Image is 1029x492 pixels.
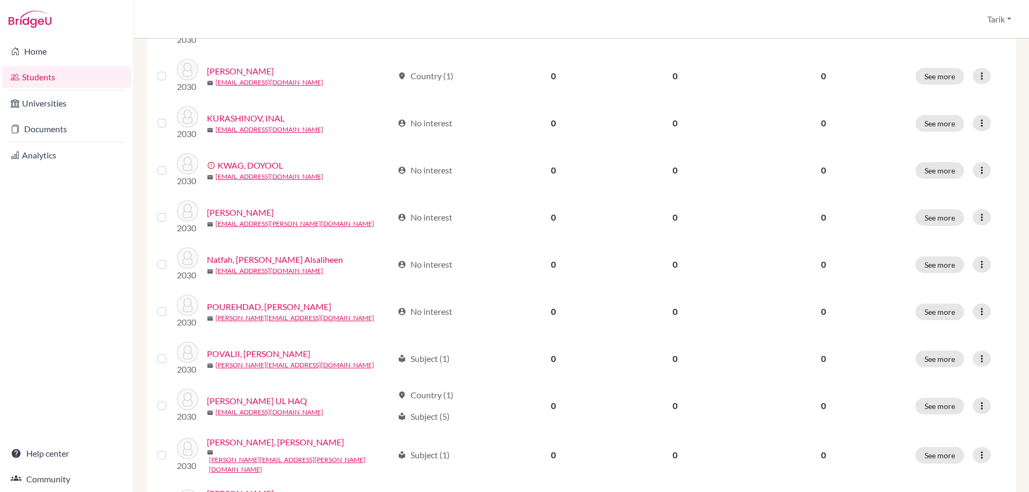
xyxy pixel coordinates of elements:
[744,399,903,412] p: 0
[494,288,613,335] td: 0
[215,219,374,229] a: [EMAIL_ADDRESS][PERSON_NAME][DOMAIN_NAME]
[177,106,198,127] img: KURASHINOV, INAL
[494,382,613,429] td: 0
[398,354,406,363] span: local_library
[209,455,393,474] a: [PERSON_NAME][EMAIL_ADDRESS][PERSON_NAME][DOMAIN_NAME]
[398,410,450,423] div: Subject (5)
[915,304,964,320] button: See more
[398,260,406,269] span: account_circle
[398,166,406,175] span: account_circle
[744,164,903,177] p: 0
[207,80,213,86] span: mail
[915,162,964,179] button: See more
[398,307,406,316] span: account_circle
[613,194,737,241] td: 0
[915,351,964,367] button: See more
[207,65,274,78] a: [PERSON_NAME]
[207,161,218,170] span: error_outline
[398,389,453,402] div: Country (1)
[398,258,452,271] div: No interest
[613,52,737,100] td: 0
[2,93,131,114] a: Universities
[2,443,131,464] a: Help center
[177,153,198,175] img: KWAG, DOYOOL
[398,352,450,365] div: Subject (1)
[613,429,737,481] td: 0
[177,294,198,316] img: POUREHDAD, SAM
[744,258,903,271] p: 0
[398,119,406,127] span: account_circle
[177,269,198,282] p: 2030
[215,172,323,181] a: [EMAIL_ADDRESS][DOMAIN_NAME]
[613,100,737,147] td: 0
[744,449,903,461] p: 0
[207,436,344,449] a: [PERSON_NAME], [PERSON_NAME]
[177,247,198,269] img: Natfah, Meral Magdi Alsaliheen
[177,222,198,234] p: 2030
[494,335,613,382] td: 0
[494,241,613,288] td: 0
[398,72,406,80] span: location_on
[613,382,737,429] td: 0
[915,115,964,132] button: See more
[207,174,213,180] span: mail
[207,315,213,322] span: mail
[494,194,613,241] td: 0
[398,213,406,222] span: account_circle
[9,11,51,28] img: Bridge-U
[2,118,131,140] a: Documents
[207,362,213,369] span: mail
[207,33,213,39] span: mail
[494,52,613,100] td: 0
[207,347,310,360] a: POVALII, [PERSON_NAME]
[215,313,374,323] a: [PERSON_NAME][EMAIL_ADDRESS][DOMAIN_NAME]
[398,164,452,177] div: No interest
[177,410,198,423] p: 2030
[2,41,131,62] a: Home
[2,468,131,490] a: Community
[398,211,452,224] div: No interest
[744,117,903,130] p: 0
[177,175,198,187] p: 2030
[915,68,964,85] button: See more
[398,117,452,130] div: No interest
[2,145,131,166] a: Analytics
[177,342,198,363] img: POVALII, ANNA
[207,300,331,313] a: POUREHDAD, [PERSON_NAME]
[915,209,964,226] button: See more
[915,256,964,273] button: See more
[494,100,613,147] td: 0
[218,159,283,172] a: KWAG, DOYOOL
[915,447,964,464] button: See more
[207,449,213,456] span: mail
[744,352,903,365] p: 0
[207,253,343,266] a: Natfah, [PERSON_NAME] Alsaliheen
[494,429,613,481] td: 0
[915,398,964,414] button: See more
[207,268,213,275] span: mail
[177,316,198,329] p: 2030
[177,459,198,472] p: 2030
[215,125,323,134] a: [EMAIL_ADDRESS][DOMAIN_NAME]
[613,147,737,194] td: 0
[398,449,450,461] div: Subject (1)
[2,66,131,88] a: Students
[177,200,198,222] img: LEE, EUNSEO
[177,363,198,376] p: 2030
[982,9,1016,29] button: Tarik
[613,288,737,335] td: 0
[177,33,198,46] p: 2030
[744,211,903,224] p: 0
[215,78,323,87] a: [EMAIL_ADDRESS][DOMAIN_NAME]
[744,70,903,82] p: 0
[398,412,406,421] span: local_library
[398,451,406,459] span: local_library
[207,221,213,228] span: mail
[398,70,453,82] div: Country (1)
[215,266,323,276] a: [EMAIL_ADDRESS][DOMAIN_NAME]
[177,389,198,410] img: SIDDIQUI, AMMAD UL HAQ
[613,335,737,382] td: 0
[207,112,285,125] a: KURASHINOV, INAL
[744,305,903,318] p: 0
[613,241,737,288] td: 0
